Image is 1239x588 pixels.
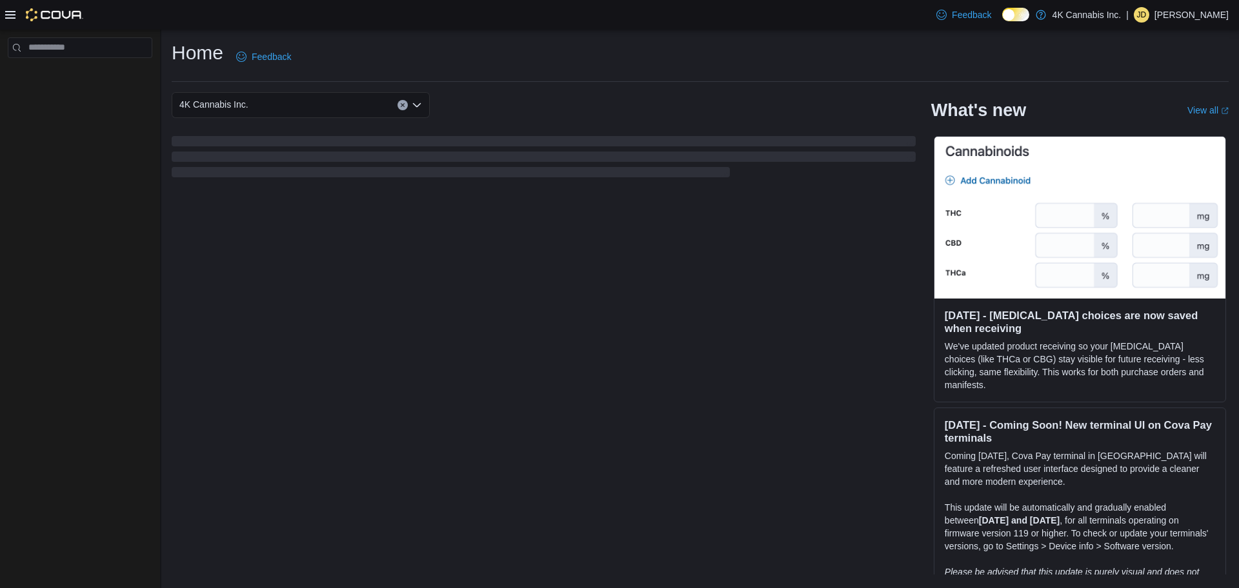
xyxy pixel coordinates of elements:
[1002,21,1003,22] span: Dark Mode
[1187,105,1229,115] a: View allExternal link
[1154,7,1229,23] p: [PERSON_NAME]
[179,97,248,112] span: 4K Cannabis Inc.
[952,8,991,21] span: Feedback
[1126,7,1129,23] p: |
[979,515,1060,525] strong: [DATE] and [DATE]
[931,2,996,28] a: Feedback
[1134,7,1149,23] div: Jaden Desvignes
[1137,7,1147,23] span: JD
[945,340,1215,391] p: We've updated product receiving so your [MEDICAL_DATA] choices (like THCa or CBG) stay visible fo...
[945,501,1215,553] p: This update will be automatically and gradually enabled between , for all terminals operating on ...
[945,449,1215,488] p: Coming [DATE], Cova Pay terminal in [GEOGRAPHIC_DATA] will feature a refreshed user interface des...
[172,40,223,66] h1: Home
[26,8,83,21] img: Cova
[8,61,152,92] nav: Complex example
[231,44,296,70] a: Feedback
[172,139,916,180] span: Loading
[945,418,1215,444] h3: [DATE] - Coming Soon! New terminal UI on Cova Pay terminals
[398,100,408,110] button: Clear input
[1002,8,1029,21] input: Dark Mode
[1221,107,1229,115] svg: External link
[252,50,291,63] span: Feedback
[1053,7,1122,23] p: 4K Cannabis Inc.
[412,100,422,110] button: Open list of options
[945,309,1215,335] h3: [DATE] - [MEDICAL_DATA] choices are now saved when receiving
[931,100,1026,121] h2: What's new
